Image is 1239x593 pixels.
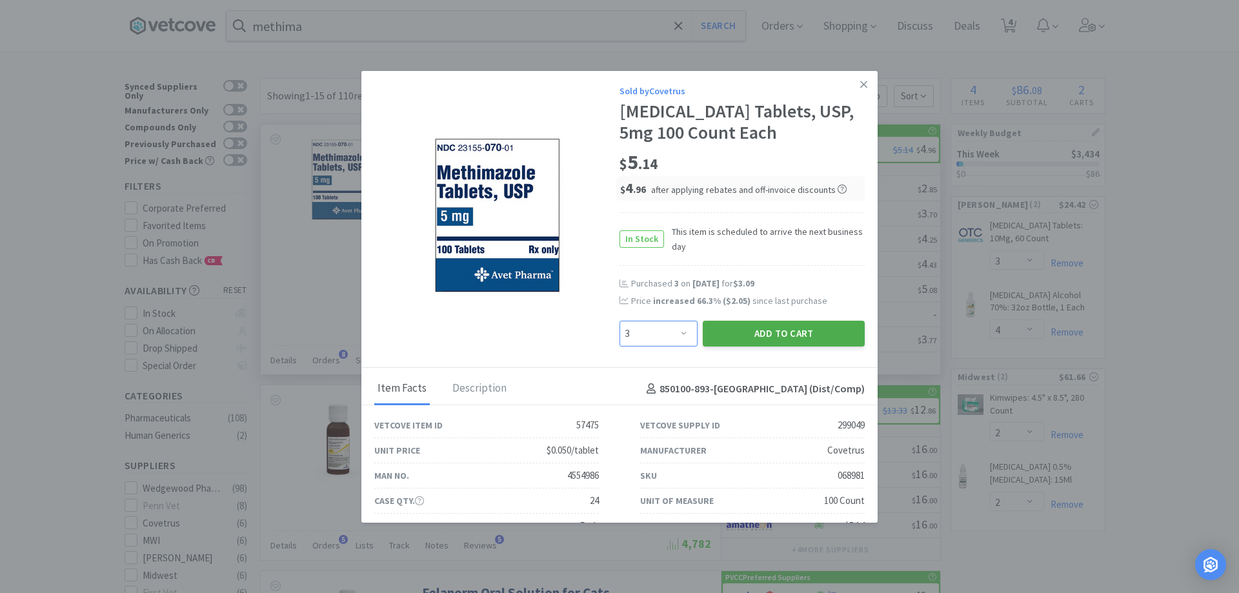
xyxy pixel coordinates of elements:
[726,295,747,307] span: $2.05
[838,468,865,483] div: 068981
[640,468,657,483] div: SKU
[640,418,720,432] div: Vetcove Supply ID
[576,417,599,433] div: 57475
[653,295,750,307] span: increased 66.3 % ( )
[631,294,865,308] div: Price since last purchase
[374,468,409,483] div: Man No.
[827,443,865,458] div: Covetrus
[374,519,419,533] div: Pack Type
[824,493,865,508] div: 100 Count
[620,231,663,247] span: In Stock
[633,183,646,196] span: . 96
[664,225,865,254] span: This item is scheduled to arrive the next business day
[374,373,430,405] div: Item Facts
[674,277,679,289] span: 3
[619,101,865,144] div: [MEDICAL_DATA] Tablets, USP, 5mg 100 Count Each
[547,443,599,458] div: $0.050/tablet
[640,443,707,457] div: Manufacturer
[619,149,658,175] span: 5
[567,468,599,483] div: 4554986
[449,373,510,405] div: Description
[733,277,754,289] span: $3.09
[620,179,646,197] span: 4
[620,183,625,196] span: $
[640,519,684,533] div: List Price
[374,443,420,457] div: Unit Price
[579,518,599,534] div: Each
[619,84,865,98] div: Sold by Covetrus
[374,418,443,432] div: Vetcove Item ID
[838,417,865,433] div: 299049
[1195,549,1226,580] div: Open Intercom Messenger
[641,381,865,397] h4: 850100-893 - [GEOGRAPHIC_DATA] (Dist/Comp)
[651,184,847,196] span: after applying rebates and off-invoice discounts
[430,134,564,296] img: abff48ceaef34d9fbb34c4915f8f53ff_299049.png
[640,494,714,508] div: Unit of Measure
[374,494,424,508] div: Case Qty.
[692,277,720,289] span: [DATE]
[619,155,627,173] span: $
[631,277,865,290] div: Purchased on for
[638,155,658,173] span: . 14
[590,493,599,508] div: 24
[703,321,865,347] button: Add to Cart
[845,518,865,534] div: $5.14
